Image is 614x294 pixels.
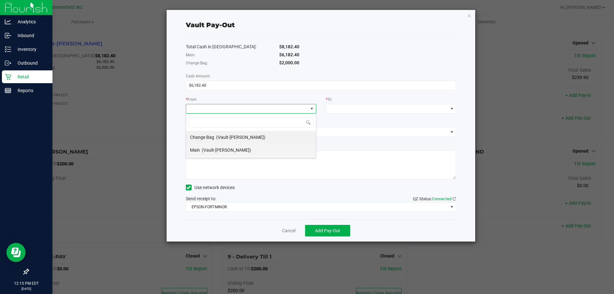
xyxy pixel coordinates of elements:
p: Inventory [11,45,50,53]
span: Total Cash in [GEOGRAPHIC_DATA]: [186,44,256,49]
span: Change Bag [190,135,214,140]
inline-svg: Analytics [5,19,11,25]
p: Reports [11,87,50,94]
span: $6,182.40 [279,52,299,57]
inline-svg: Retail [5,74,11,80]
a: Cancel [282,227,295,234]
iframe: Resource center [6,243,26,262]
inline-svg: Inventory [5,46,11,52]
p: [DATE] [3,286,50,291]
label: Use network devices [186,184,235,191]
p: Analytics [11,18,50,26]
p: Outbound [11,59,50,67]
span: Main [190,147,200,153]
inline-svg: Reports [5,87,11,94]
span: EPSON-FORT-MINOR [186,203,448,211]
span: $2,000.00 [279,60,299,65]
p: 12:15 PM EDT [3,281,50,286]
button: Add Pay-Out [305,225,350,236]
inline-svg: Inbound [5,32,11,39]
span: Add Pay-Out [315,228,340,233]
span: Change Bag: [186,61,208,65]
span: Cash Amount [186,74,210,78]
label: To [326,97,332,102]
span: QZ Status: [413,196,456,201]
p: Inbound [11,32,50,39]
span: $8,182.40 [279,44,299,49]
span: Send receipt to: [186,196,216,201]
span: (Vault-[PERSON_NAME]) [216,135,265,140]
p: Retail [11,73,50,81]
span: Main: [186,53,195,57]
div: Vault Pay-Out [186,20,235,30]
span: (Vault-[PERSON_NAME]) [202,147,251,153]
label: From [186,97,197,102]
span: Connected [432,196,452,201]
inline-svg: Outbound [5,60,11,66]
